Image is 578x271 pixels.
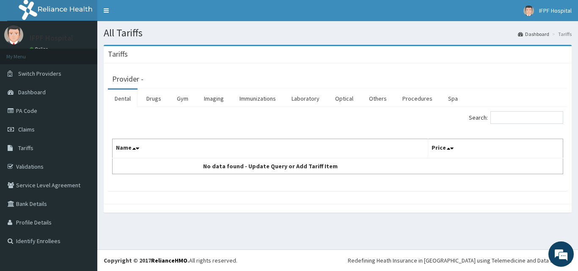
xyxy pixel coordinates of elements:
[113,158,428,174] td: No data found - Update Query or Add Tariff Item
[18,88,46,96] span: Dashboard
[140,90,168,107] a: Drugs
[490,111,563,124] input: Search:
[97,249,578,271] footer: All rights reserved.
[441,90,465,107] a: Spa
[550,30,572,38] li: Tariffs
[108,90,138,107] a: Dental
[108,50,128,58] h3: Tariffs
[285,90,326,107] a: Laboratory
[328,90,360,107] a: Optical
[362,90,394,107] a: Others
[151,257,187,264] a: RelianceHMO
[428,139,563,159] th: Price
[104,257,189,264] strong: Copyright © 2017 .
[523,5,534,16] img: User Image
[30,34,73,42] p: IFPF Hospital
[469,111,563,124] label: Search:
[518,30,549,38] a: Dashboard
[197,90,231,107] a: Imaging
[18,144,33,152] span: Tariffs
[539,7,572,14] span: IFPF Hospital
[233,90,283,107] a: Immunizations
[30,46,50,52] a: Online
[104,27,572,38] h1: All Tariffs
[348,256,572,265] div: Redefining Heath Insurance in [GEOGRAPHIC_DATA] using Telemedicine and Data Science!
[18,126,35,133] span: Claims
[113,139,428,159] th: Name
[396,90,439,107] a: Procedures
[112,75,143,83] h3: Provider -
[170,90,195,107] a: Gym
[4,25,23,44] img: User Image
[18,70,61,77] span: Switch Providers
